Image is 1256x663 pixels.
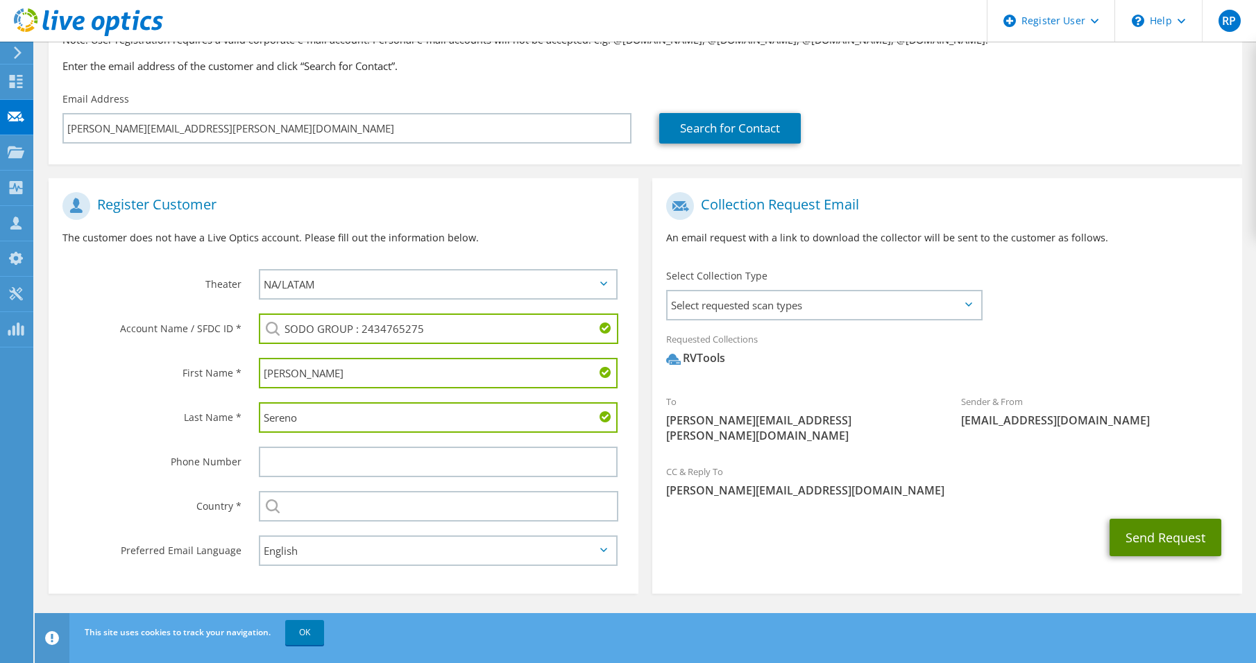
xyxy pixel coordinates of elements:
label: Theater [62,269,241,291]
div: Requested Collections [652,325,1242,380]
h1: Collection Request Email [666,192,1221,220]
label: First Name * [62,358,241,380]
span: [PERSON_NAME][EMAIL_ADDRESS][PERSON_NAME][DOMAIN_NAME] [666,413,933,443]
a: Search for Contact [659,113,801,144]
label: Email Address [62,92,129,106]
span: RP [1219,10,1241,32]
h1: Register Customer [62,192,618,220]
span: [EMAIL_ADDRESS][DOMAIN_NAME] [961,413,1228,428]
label: Last Name * [62,402,241,424]
div: To [652,387,947,450]
label: Country * [62,491,241,513]
span: This site uses cookies to track your navigation. [85,626,271,638]
span: Select requested scan types [668,291,981,319]
h3: Enter the email address of the customer and click “Search for Contact”. [62,58,1228,74]
label: Select Collection Type [666,269,767,283]
p: An email request with a link to download the collector will be sent to the customer as follows. [666,230,1228,246]
span: [PERSON_NAME][EMAIL_ADDRESS][DOMAIN_NAME] [666,483,1228,498]
div: RVTools [666,350,725,366]
div: Sender & From [947,387,1242,435]
label: Account Name / SFDC ID * [62,313,241,336]
button: Send Request [1110,519,1221,556]
label: Phone Number [62,447,241,469]
div: CC & Reply To [652,457,1242,505]
a: OK [285,620,324,645]
label: Preferred Email Language [62,535,241,558]
svg: \n [1132,15,1144,27]
p: The customer does not have a Live Optics account. Please fill out the information below. [62,230,625,246]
